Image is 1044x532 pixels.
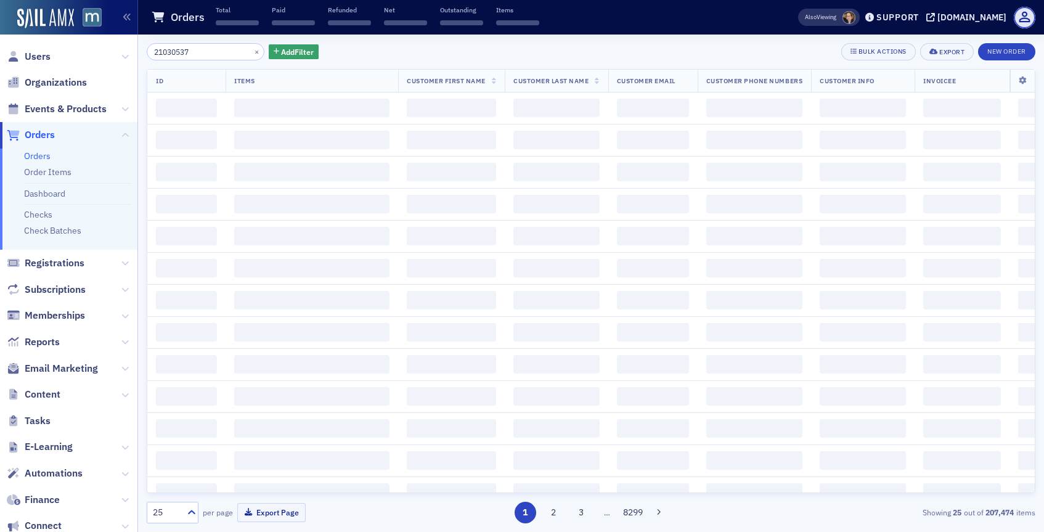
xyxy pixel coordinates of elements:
span: ‌ [384,20,427,25]
span: ‌ [617,227,689,245]
div: Support [876,12,919,23]
strong: 207,474 [984,507,1016,518]
span: ‌ [156,387,217,406]
span: ‌ [156,131,217,149]
a: Reports [7,335,60,349]
span: Users [25,50,51,63]
span: ‌ [923,131,1001,149]
h1: Orders [171,10,205,25]
span: Customer Last Name [513,76,589,85]
span: ‌ [440,20,483,25]
span: Orders [25,128,55,142]
span: ‌ [820,483,906,502]
span: ‌ [706,259,803,277]
span: ‌ [234,355,389,374]
span: ‌ [496,20,539,25]
span: ‌ [407,227,496,245]
span: Content [25,388,60,401]
span: ‌ [407,163,496,181]
span: ‌ [156,99,217,117]
a: Users [7,50,51,63]
p: Outstanding [440,6,483,14]
button: 8299 [622,502,644,523]
span: ‌ [923,355,1001,374]
span: ‌ [407,259,496,277]
span: … [598,507,616,518]
a: Registrations [7,256,84,270]
div: Showing out of items [748,507,1035,518]
span: ‌ [617,291,689,309]
button: [DOMAIN_NAME] [926,13,1011,22]
span: ‌ [923,99,1001,117]
span: ‌ [234,387,389,406]
p: Refunded [328,6,371,14]
span: Memberships [25,309,85,322]
span: ‌ [706,99,803,117]
span: ‌ [156,195,217,213]
span: ‌ [706,323,803,342]
span: ‌ [923,195,1001,213]
span: ‌ [617,387,689,406]
a: Finance [7,493,60,507]
span: ‌ [407,99,496,117]
img: SailAMX [17,9,74,28]
span: ‌ [234,483,389,502]
span: ‌ [820,387,906,406]
span: ‌ [407,291,496,309]
span: ‌ [923,483,1001,502]
span: ‌ [617,355,689,374]
span: ‌ [156,323,217,342]
span: Reports [25,335,60,349]
span: ‌ [617,419,689,438]
span: ‌ [923,387,1001,406]
span: ‌ [156,259,217,277]
span: ‌ [706,419,803,438]
span: ‌ [513,483,600,502]
span: ‌ [234,419,389,438]
span: ‌ [234,195,389,213]
span: ‌ [820,355,906,374]
a: Check Batches [24,225,81,236]
span: ‌ [234,259,389,277]
span: Email Marketing [25,362,98,375]
a: View Homepage [74,8,102,29]
span: ‌ [513,291,600,309]
span: ID [156,76,163,85]
a: Dashboard [24,188,65,199]
span: Michelle Brown [842,11,855,24]
span: ‌ [156,419,217,438]
span: ‌ [820,291,906,309]
span: Profile [1014,7,1035,28]
span: ‌ [617,323,689,342]
label: per page [203,507,233,518]
span: ‌ [234,99,389,117]
button: AddFilter [269,44,319,60]
span: Automations [25,467,83,480]
span: ‌ [407,451,496,470]
span: ‌ [156,163,217,181]
a: Subscriptions [7,283,86,297]
button: Export [920,43,974,60]
span: ‌ [706,291,803,309]
span: Events & Products [25,102,107,116]
span: ‌ [820,451,906,470]
span: ‌ [407,387,496,406]
span: ‌ [923,163,1001,181]
a: Content [7,388,60,401]
span: ‌ [923,259,1001,277]
span: ‌ [617,195,689,213]
button: 2 [542,502,564,523]
span: Invoicee [923,76,956,85]
p: Net [384,6,427,14]
span: ‌ [820,323,906,342]
span: ‌ [234,131,389,149]
span: ‌ [328,20,371,25]
span: ‌ [513,355,600,374]
span: ‌ [706,387,803,406]
div: 25 [153,506,180,519]
span: Customer Phone Numbers [706,76,803,85]
span: ‌ [617,483,689,502]
span: ‌ [407,323,496,342]
p: Total [216,6,259,14]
